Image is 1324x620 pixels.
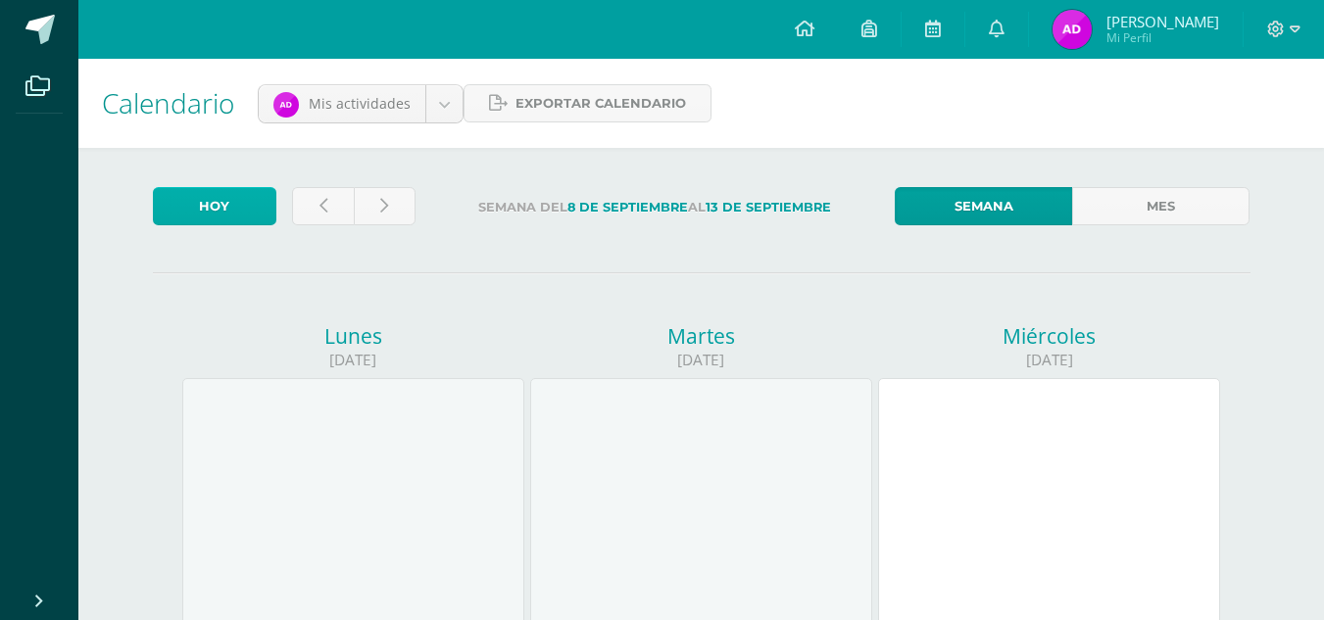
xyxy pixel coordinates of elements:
div: [DATE] [878,350,1220,370]
div: Miércoles [878,322,1220,350]
span: [PERSON_NAME] [1106,12,1219,31]
div: Martes [530,322,872,350]
img: 04990849f28b70469cca65d9fa18f955.png [1053,10,1092,49]
img: 173868515baaea7fd0bf2fcb42d3d2de.png [273,92,299,118]
a: Mes [1072,187,1250,225]
strong: 13 de Septiembre [706,200,831,215]
span: Calendario [102,84,234,121]
a: Semana [895,187,1072,225]
span: Mi Perfil [1106,29,1219,46]
span: Exportar calendario [515,85,686,121]
a: Hoy [153,187,276,225]
div: [DATE] [530,350,872,370]
a: Mis actividades [259,85,463,122]
div: [DATE] [182,350,524,370]
div: Lunes [182,322,524,350]
strong: 8 de Septiembre [567,200,688,215]
span: Mis actividades [309,94,411,113]
label: Semana del al [431,187,879,227]
a: Exportar calendario [464,84,711,122]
